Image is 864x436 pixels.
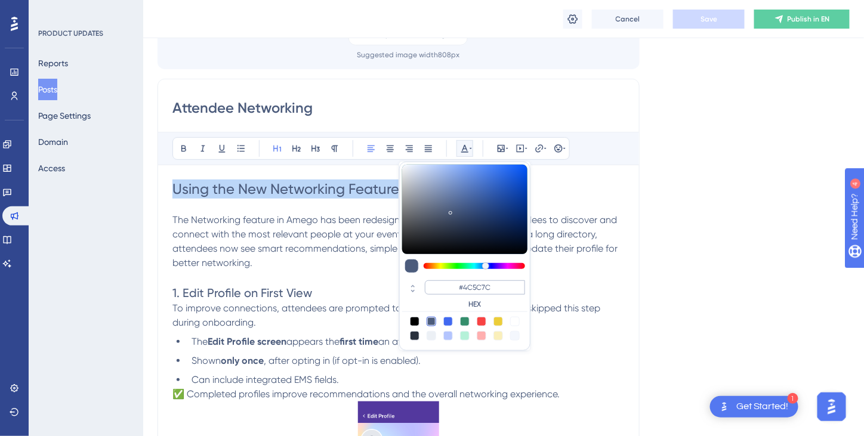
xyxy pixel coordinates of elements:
[38,157,65,179] button: Access
[28,3,75,17] span: Need Help?
[172,214,620,268] span: The Networking feature in Amego has been redesigned to make it easier for attendees to discover a...
[83,6,87,16] div: 4
[357,50,459,60] div: Suggested image width 808 px
[192,336,208,347] span: The
[172,98,625,117] input: Post Title
[592,10,664,29] button: Cancel
[172,388,560,400] span: ✅ Completed profiles improve recommendations and the overall networking experience.
[38,79,57,100] button: Posts
[340,336,378,347] strong: first time
[38,105,91,126] button: Page Settings
[701,14,717,24] span: Save
[788,393,798,404] div: 1
[425,299,525,309] label: HEX
[172,286,312,300] span: 1. Edit Profile on First View
[616,14,640,24] span: Cancel
[192,374,339,385] span: Can include integrated EMS fields.
[192,355,221,366] span: Shown
[286,336,340,347] span: appears the
[264,355,421,366] span: , after opting in (if opt-in is enabled).
[710,396,798,418] div: Open Get Started! checklist, remaining modules: 1
[736,400,789,413] div: Get Started!
[172,302,603,328] span: To improve connections, attendees are prompted to complete their profile if they skipped this ste...
[378,336,516,347] span: an attendee enters Networking.
[221,355,264,366] strong: only once
[673,10,745,29] button: Save
[754,10,850,29] button: Publish in EN
[172,181,399,197] span: Using the New Networking Feature
[788,14,830,24] span: Publish in EN
[38,52,68,74] button: Reports
[38,29,103,38] div: PRODUCT UPDATES
[38,131,68,153] button: Domain
[814,389,850,425] iframe: UserGuiding AI Assistant Launcher
[208,336,286,347] strong: Edit Profile screen
[717,400,732,414] img: launcher-image-alternative-text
